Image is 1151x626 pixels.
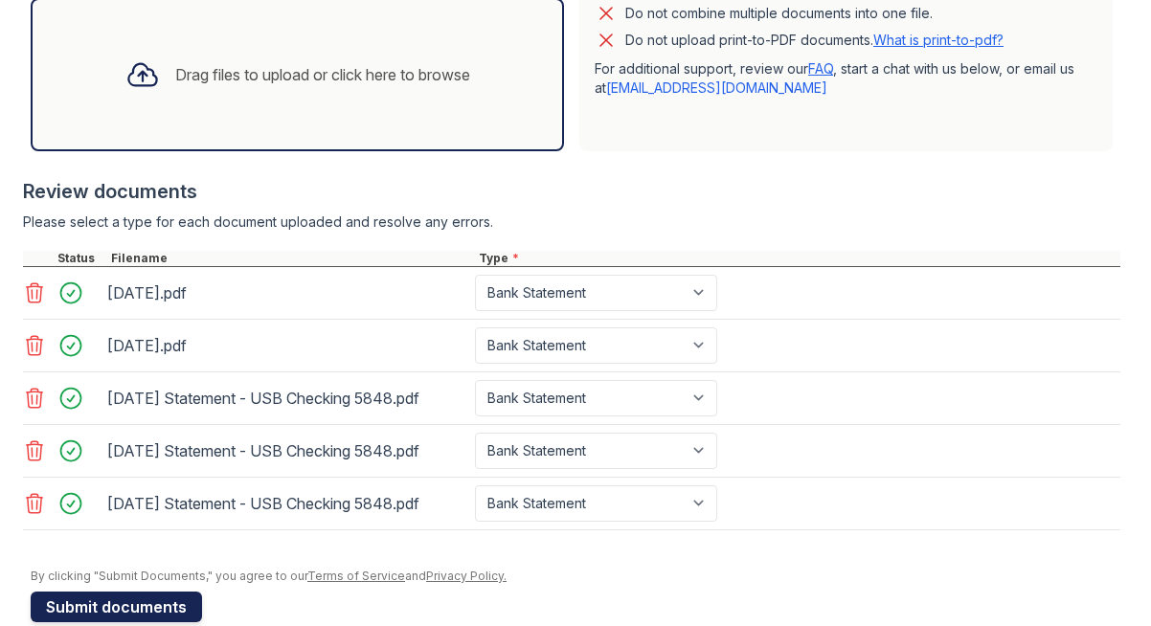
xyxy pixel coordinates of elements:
a: What is print-to-pdf? [873,32,1004,48]
a: FAQ [808,60,833,77]
a: [EMAIL_ADDRESS][DOMAIN_NAME] [606,79,827,96]
p: Do not upload print-to-PDF documents. [625,31,1004,50]
a: Privacy Policy. [426,569,507,583]
div: [DATE].pdf [107,278,467,308]
div: Do not combine multiple documents into one file. [625,2,933,25]
div: [DATE].pdf [107,330,467,361]
div: Filename [107,251,475,266]
div: Review documents [23,178,1120,205]
p: For additional support, review our , start a chat with us below, or email us at [595,59,1097,98]
div: Type [475,251,1120,266]
a: Terms of Service [307,569,405,583]
div: By clicking "Submit Documents," you agree to our and [31,569,1120,584]
div: [DATE] Statement - USB Checking 5848.pdf [107,488,467,519]
div: Drag files to upload or click here to browse [175,63,470,86]
div: [DATE] Statement - USB Checking 5848.pdf [107,436,467,466]
div: Please select a type for each document uploaded and resolve any errors. [23,212,1120,232]
div: [DATE] Statement - USB Checking 5848.pdf [107,383,467,414]
button: Submit documents [31,592,202,622]
div: Status [54,251,107,266]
